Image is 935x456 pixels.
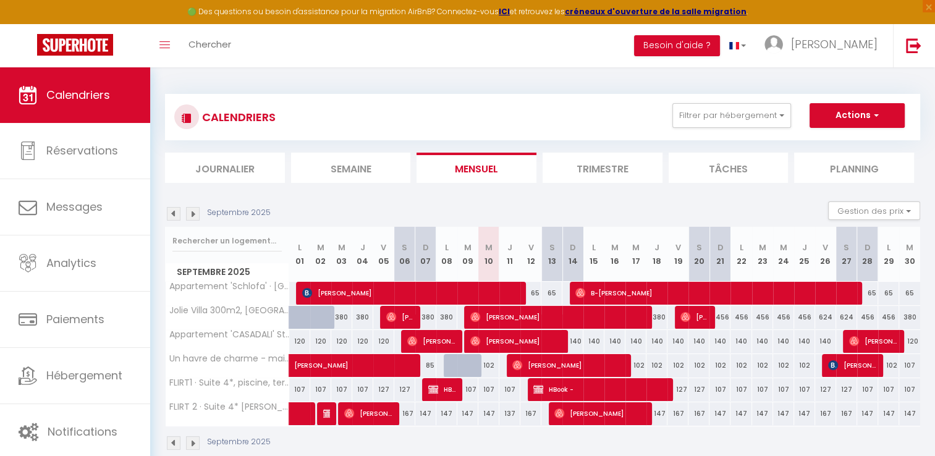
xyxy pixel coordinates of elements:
div: 102 [625,354,646,377]
th: 16 [604,227,625,282]
span: Messages [46,199,103,214]
abbr: V [823,242,828,253]
div: 107 [730,378,751,401]
div: 140 [688,330,709,353]
th: 07 [415,227,436,282]
abbr: S [844,242,849,253]
span: [PERSON_NAME] [828,353,877,377]
p: Septembre 2025 [207,436,271,448]
div: 147 [794,402,815,425]
div: 380 [646,306,667,329]
div: 140 [709,330,730,353]
div: 140 [583,330,604,353]
div: 167 [815,402,836,425]
th: 10 [478,227,499,282]
div: 147 [457,402,478,425]
div: 167 [688,402,709,425]
div: 380 [415,306,436,329]
button: Gestion des prix [828,201,920,220]
div: 147 [478,402,499,425]
th: 29 [878,227,899,282]
span: [PERSON_NAME] [PERSON_NAME] [386,305,414,329]
a: ICI [499,6,510,17]
div: 140 [604,330,625,353]
abbr: L [592,242,596,253]
div: 107 [878,378,899,401]
img: logout [906,38,921,53]
div: 380 [899,306,920,329]
div: 167 [520,402,541,425]
abbr: M [338,242,345,253]
abbr: L [740,242,743,253]
span: [PERSON_NAME] [407,329,456,353]
div: 107 [331,378,352,401]
li: Semaine [291,153,411,183]
abbr: L [445,242,449,253]
div: 147 [752,402,773,425]
li: Trimestre [543,153,662,183]
div: 120 [331,330,352,353]
abbr: D [865,242,871,253]
span: [PERSON_NAME] [470,329,561,353]
a: ... [PERSON_NAME] [755,24,893,67]
div: 456 [773,306,794,329]
abbr: S [402,242,407,253]
span: HBook - [323,402,330,425]
th: 19 [667,227,688,282]
span: [PERSON_NAME] [294,347,465,371]
p: Septembre 2025 [207,207,271,219]
abbr: J [360,242,365,253]
span: Analytics [46,255,96,271]
span: B-[PERSON_NAME] [575,281,855,305]
span: Paiements [46,311,104,327]
div: 107 [794,378,815,401]
div: 120 [373,330,394,353]
div: 102 [730,354,751,377]
th: 20 [688,227,709,282]
div: 140 [773,330,794,353]
div: 107 [857,378,878,401]
th: 22 [730,227,751,282]
th: 18 [646,227,667,282]
div: 65 [878,282,899,305]
div: 102 [794,354,815,377]
a: Chercher [179,24,240,67]
div: 167 [394,402,415,425]
div: 147 [646,402,667,425]
span: Appartement 'CASADALI' Strasbourg · Appartement [GEOGRAPHIC_DATA], lumineux [167,330,291,339]
div: 102 [773,354,794,377]
div: 107 [352,378,373,401]
div: 147 [730,402,751,425]
div: 65 [899,282,920,305]
button: Actions [810,103,905,128]
div: 456 [794,306,815,329]
div: 140 [730,330,751,353]
div: 380 [352,306,373,329]
button: Filtrer par hébergement [672,103,791,128]
div: 65 [857,282,878,305]
img: ... [764,35,783,54]
div: 624 [815,306,836,329]
th: 11 [499,227,520,282]
div: 140 [815,330,836,353]
input: Rechercher un logement... [172,230,282,252]
div: 107 [478,378,499,401]
div: 107 [499,378,520,401]
span: [PERSON_NAME] [849,329,898,353]
div: 102 [667,354,688,377]
div: 102 [709,354,730,377]
abbr: J [654,242,659,253]
span: Calendriers [46,87,110,103]
div: 107 [899,354,920,377]
div: 107 [310,378,331,401]
th: 01 [289,227,310,282]
div: 127 [688,378,709,401]
abbr: J [507,242,512,253]
th: 09 [457,227,478,282]
span: FLIRT1 · Suite 4*, piscine, terrasse vue sur [GEOGRAPHIC_DATA] ,[GEOGRAPHIC_DATA] [167,378,291,387]
th: 06 [394,227,415,282]
div: 140 [562,330,583,353]
span: HBook - [533,378,666,401]
div: 120 [899,330,920,353]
